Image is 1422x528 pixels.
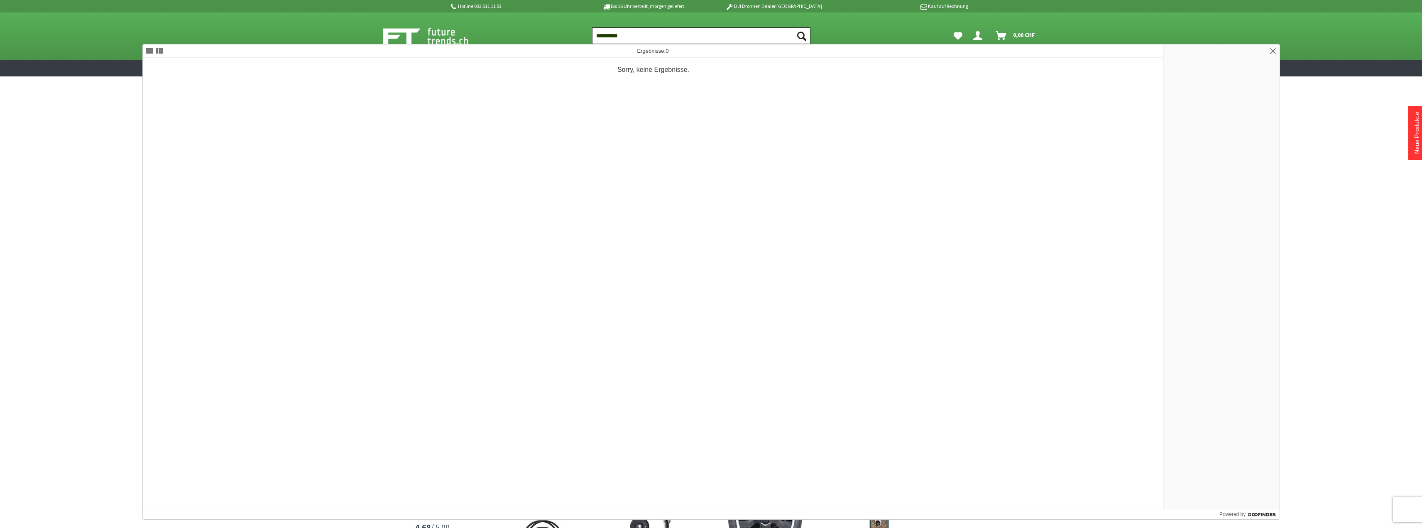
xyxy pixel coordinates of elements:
a: Warenkorb [992,27,1039,44]
img: Shop Futuretrends - zur Startseite wechseln [383,26,487,47]
p: Kauf auf Rechnung [839,1,968,11]
span: 0 [666,48,668,54]
button: Suchen [793,27,810,44]
span: Powered by [1219,511,1246,518]
p: Sorry, keine Ergebnisse. [143,58,1164,81]
span: Ergebnisse: [637,48,669,54]
p: Hotline 032 511 11 03 [450,1,579,11]
span: 0,00 CHF [1013,28,1035,42]
a: Meine Favoriten [950,27,967,44]
input: Produkt, Marke, Kategorie, EAN, Artikelnummer… [592,27,810,44]
p: DJI Drohnen Dealer [GEOGRAPHIC_DATA] [709,1,838,11]
a: Neue Produkte [1412,112,1421,154]
a: Powered by [1219,509,1280,519]
a: Dein Konto [970,27,989,44]
p: Bis 16 Uhr bestellt, morgen geliefert. [579,1,709,11]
